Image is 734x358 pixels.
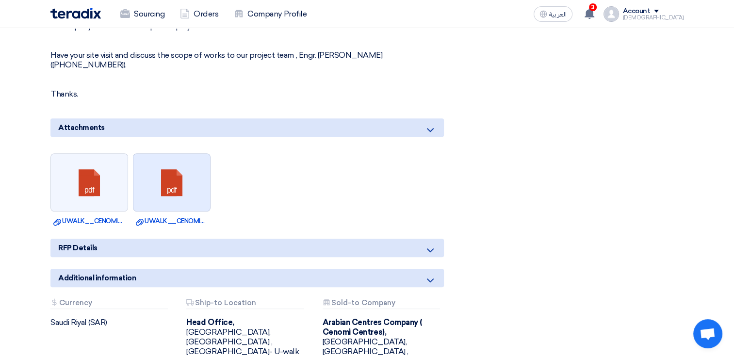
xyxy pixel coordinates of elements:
b: Arabian Centres Company ( Cenomi Centres), [323,318,422,337]
img: profile_test.png [604,6,619,22]
a: Orders [172,3,226,25]
div: [GEOGRAPHIC_DATA], [GEOGRAPHIC_DATA] ,[GEOGRAPHIC_DATA]- U-walk [186,318,308,357]
div: Account [623,7,651,16]
a: Sourcing [113,3,172,25]
p: Have your site visit and discuss the scope of works to our project team , Engr. [PERSON_NAME] ([P... [50,50,444,70]
div: Sold-to Company [323,299,440,309]
b: Head Office, [186,318,234,327]
span: Additional information [58,273,136,283]
div: [DEMOGRAPHIC_DATA] [623,15,684,20]
button: العربية [534,6,572,22]
div: Saudi Riyal (SAR) [50,318,172,327]
div: Ship-to Location [186,299,304,309]
span: 3 [589,3,597,11]
span: Attachments [58,122,105,133]
span: RFP Details [58,243,98,253]
span: العربية [549,11,567,18]
a: Open chat [693,319,722,348]
a: UWALK__CENOMI_OFFICE__SECOND_FLOOR__PWD_TOILETPLAN.pdf [53,216,125,226]
p: Thanks. [50,89,444,99]
a: Company Profile [226,3,314,25]
a: UWALK__CENOMI_OFFICE__GROUND_FLOOR__PWD_TOILETDETAILS.pdf [136,216,208,226]
img: Teradix logo [50,8,101,19]
div: Currency [50,299,168,309]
